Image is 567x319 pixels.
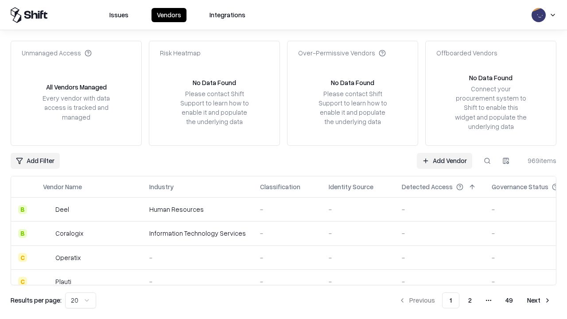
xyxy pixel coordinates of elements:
[149,253,246,262] div: -
[55,229,83,238] div: Coralogix
[454,84,528,131] div: Connect your procurement system to Shift to enable this widget and populate the underlying data
[316,89,389,127] div: Please contact Shift Support to learn how to enable it and populate the underlying data
[11,153,60,169] button: Add Filter
[18,205,27,214] div: B
[402,205,478,214] div: -
[204,8,251,22] button: Integrations
[43,229,52,238] img: Coralogix
[260,277,315,286] div: -
[55,253,81,262] div: Operatix
[402,253,478,262] div: -
[393,292,556,308] nav: pagination
[43,205,52,214] img: Deel
[329,253,388,262] div: -
[43,182,82,191] div: Vendor Name
[461,292,479,308] button: 2
[436,48,497,58] div: Offboarded Vendors
[521,156,556,165] div: 969 items
[178,89,251,127] div: Please contact Shift Support to learn how to enable it and populate the underlying data
[402,182,453,191] div: Detected Access
[160,48,201,58] div: Risk Heatmap
[46,82,107,92] div: All Vendors Managed
[260,182,300,191] div: Classification
[260,205,315,214] div: -
[104,8,134,22] button: Issues
[39,93,113,121] div: Every vendor with data access is tracked and managed
[298,48,386,58] div: Over-Permissive Vendors
[11,296,62,305] p: Results per page:
[149,205,246,214] div: Human Resources
[329,277,388,286] div: -
[260,229,315,238] div: -
[329,205,388,214] div: -
[193,78,236,87] div: No Data Found
[402,229,478,238] div: -
[498,292,520,308] button: 49
[149,229,246,238] div: Information Technology Services
[55,277,71,286] div: Plauti
[329,229,388,238] div: -
[151,8,186,22] button: Vendors
[149,182,174,191] div: Industry
[149,277,246,286] div: -
[469,73,513,82] div: No Data Found
[402,277,478,286] div: -
[22,48,92,58] div: Unmanaged Access
[18,229,27,238] div: B
[18,277,27,286] div: C
[329,182,373,191] div: Identity Source
[18,253,27,262] div: C
[43,277,52,286] img: Plauti
[331,78,374,87] div: No Data Found
[417,153,472,169] a: Add Vendor
[522,292,556,308] button: Next
[260,253,315,262] div: -
[442,292,459,308] button: 1
[43,253,52,262] img: Operatix
[55,205,69,214] div: Deel
[492,182,548,191] div: Governance Status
